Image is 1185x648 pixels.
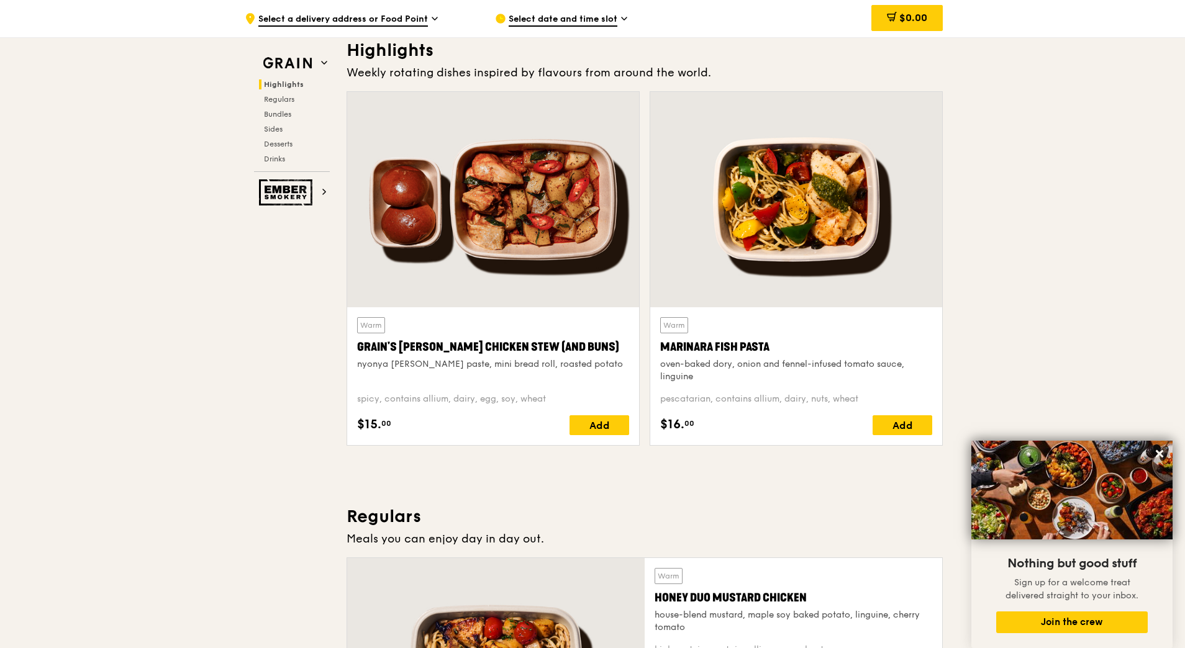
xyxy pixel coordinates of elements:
[357,317,385,333] div: Warm
[1007,556,1137,571] span: Nothing but good stuff
[264,125,283,133] span: Sides
[264,95,294,104] span: Regulars
[347,39,943,61] h3: Highlights
[655,568,683,584] div: Warm
[873,415,932,435] div: Add
[259,179,316,205] img: Ember Smokery web logo
[357,393,629,405] div: spicy, contains allium, dairy, egg, soy, wheat
[684,418,694,428] span: 00
[655,609,932,634] div: house-blend mustard, maple soy baked potato, linguine, cherry tomato
[347,505,943,528] h3: Regulars
[1006,577,1138,601] span: Sign up for a welcome treat delivered straight to your inbox.
[264,110,291,119] span: Bundles
[264,80,304,89] span: Highlights
[655,589,932,606] div: Honey Duo Mustard Chicken
[357,415,381,434] span: $15.
[264,155,285,163] span: Drinks
[357,338,629,356] div: Grain's [PERSON_NAME] Chicken Stew (and buns)
[660,338,932,356] div: Marinara Fish Pasta
[347,64,943,81] div: Weekly rotating dishes inspired by flavours from around the world.
[570,415,629,435] div: Add
[381,418,391,428] span: 00
[660,415,684,434] span: $16.
[259,52,316,74] img: Grain web logo
[264,140,293,148] span: Desserts
[971,441,1173,539] img: DSC07876-Edit02-Large.jpeg
[660,317,688,333] div: Warm
[357,358,629,371] div: nyonya [PERSON_NAME] paste, mini bread roll, roasted potato
[996,611,1148,633] button: Join the crew
[660,393,932,405] div: pescatarian, contains allium, dairy, nuts, wheat
[258,13,428,27] span: Select a delivery address or Food Point
[1150,444,1169,464] button: Close
[660,358,932,383] div: oven-baked dory, onion and fennel-infused tomato sauce, linguine
[509,13,617,27] span: Select date and time slot
[347,530,943,547] div: Meals you can enjoy day in day out.
[899,12,927,24] span: $0.00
